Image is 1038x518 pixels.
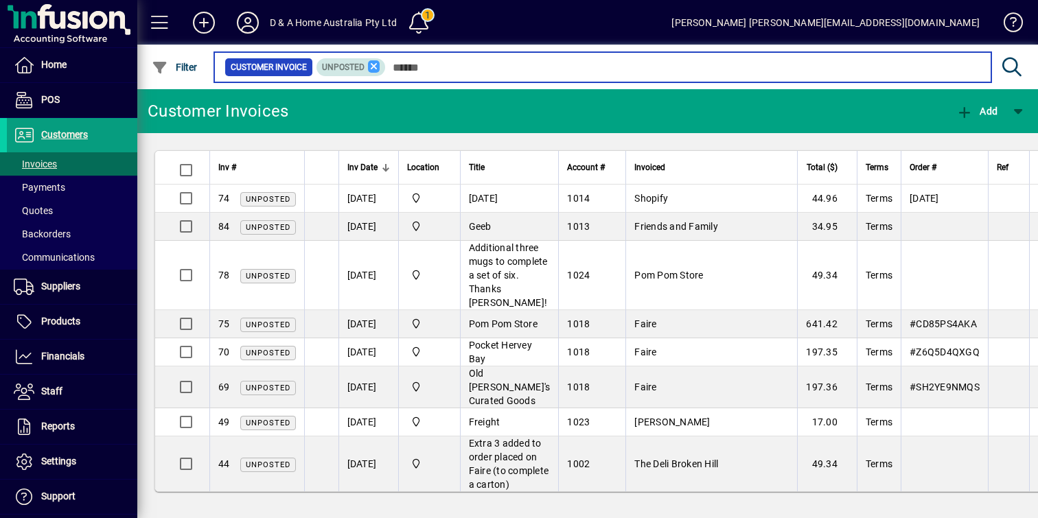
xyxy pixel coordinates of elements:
span: Geeb [469,221,492,232]
a: Invoices [7,152,137,176]
span: #CD85PS4AKA [910,318,977,329]
span: Customers [41,129,88,140]
span: Ref [997,160,1008,175]
mat-chip: Customer Invoice Status: Unposted [316,58,386,76]
td: [DATE] [338,310,398,338]
span: 1018 [567,318,590,329]
span: Unposted [246,384,290,392]
div: Invoiced [634,160,789,175]
span: Extra 3 added to order placed on Faire (to complete a carton) [469,438,549,490]
div: Customer Invoices [148,100,288,122]
span: 74 [218,193,230,204]
span: Invoiced [634,160,665,175]
span: 1024 [567,270,590,281]
a: POS [7,83,137,117]
span: POS [41,94,60,105]
span: Reports [41,421,75,432]
td: 34.95 [797,213,857,241]
span: Unposted [246,223,290,232]
span: Staff [41,386,62,397]
td: 44.96 [797,185,857,213]
span: Total ($) [807,160,838,175]
div: Location [407,160,452,175]
span: D & A Home Australia Pty Ltd [407,379,452,395]
span: Faire [634,381,656,392]
div: Ref [997,160,1021,175]
span: Terms [866,193,892,204]
div: Inv Date [347,160,390,175]
a: Financials [7,340,137,374]
span: Friends and Family [634,221,718,232]
span: Terms [866,270,892,281]
span: #Z6Q5D4QXGQ [910,346,980,357]
div: Account # [567,160,617,175]
span: Account # [567,160,605,175]
span: Add [956,106,997,117]
span: 70 [218,346,230,357]
span: D & A Home Australia Pty Ltd [407,268,452,283]
span: Faire [634,318,656,329]
span: 44 [218,458,230,469]
span: 84 [218,221,230,232]
span: D & A Home Australia Pty Ltd [407,456,452,471]
span: Inv # [218,160,236,175]
span: Order # [910,160,936,175]
span: Unposted [246,349,290,357]
span: D & A Home Australia Pty Ltd [407,316,452,331]
span: 75 [218,318,230,329]
span: Pom Pom Store [469,318,538,329]
span: Terms [866,416,892,427]
span: Shopify [634,193,668,204]
span: Freight [469,416,500,427]
span: Faire [634,346,656,357]
td: 197.36 [797,366,857,408]
td: 641.42 [797,310,857,338]
span: 49 [218,416,230,427]
span: D & A Home Australia Pty Ltd [407,344,452,360]
td: 17.00 [797,408,857,436]
span: D & A Home Australia Pty Ltd [407,414,452,429]
button: Filter [148,55,201,80]
a: Knowledge Base [993,3,1021,47]
span: 78 [218,270,230,281]
td: [DATE] [338,408,398,436]
span: 1002 [567,458,590,469]
td: [DATE] [338,185,398,213]
td: [DATE] [338,213,398,241]
span: Communications [14,252,95,263]
span: Unposted [246,320,290,329]
a: Suppliers [7,270,137,304]
span: Terms [866,381,892,392]
span: Unposted [322,62,365,72]
span: Terms [866,458,892,469]
span: Payments [14,182,65,193]
a: Payments [7,176,137,199]
span: [DATE] [910,193,939,204]
td: 49.34 [797,436,857,491]
td: [DATE] [338,338,398,366]
span: Location [407,160,439,175]
span: Filter [152,62,198,73]
div: Title [469,160,551,175]
div: D & A Home Australia Pty Ltd [270,12,397,34]
span: Terms [866,160,888,175]
div: Inv # [218,160,296,175]
a: Backorders [7,222,137,246]
td: [DATE] [338,436,398,491]
span: 1014 [567,193,590,204]
span: Unposted [246,419,290,427]
span: Pom Pom Store [634,270,703,281]
span: Inv Date [347,160,378,175]
span: [DATE] [469,193,498,204]
span: Unposted [246,460,290,469]
div: Order # [910,160,980,175]
span: 69 [218,381,230,392]
span: 1013 [567,221,590,232]
span: The Deli Broken Hill [634,458,718,469]
a: Quotes [7,199,137,222]
span: Title [469,160,485,175]
span: Home [41,59,67,70]
td: 49.34 [797,241,857,310]
button: Add [953,99,1001,123]
span: Customer Invoice [231,60,307,74]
